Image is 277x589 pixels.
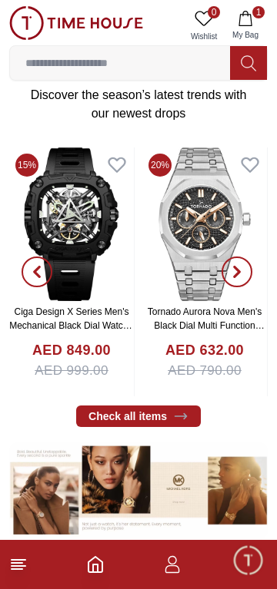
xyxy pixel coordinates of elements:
[185,31,223,42] span: Wishlist
[9,306,134,345] a: Ciga Design X Series Men's Mechanical Black Dial Watch - X051-BB01- W5B
[32,340,111,361] h4: AED 849.00
[9,6,143,40] img: ...
[9,147,134,301] img: Ciga Design X Series Men's Mechanical Black Dial Watch - X051-BB01- W5B
[149,154,172,177] span: 20%
[185,6,223,45] a: 0Wishlist
[232,544,265,577] div: Chat Widget
[148,306,265,345] a: Tornado Aurora Nova Men's Black Dial Multi Function Watch - T23104-SBSBK
[165,340,244,361] h4: AED 632.00
[252,6,265,18] span: 1
[86,555,105,574] a: Home
[208,6,220,18] span: 0
[223,6,268,45] button: 1My Bag
[22,86,255,123] p: Discover the season’s latest trends with our newest drops
[168,361,242,381] span: AED 790.00
[142,147,267,301] img: Tornado Aurora Nova Men's Black Dial Multi Function Watch - T23104-SBSBK
[76,405,201,427] a: Check all items
[226,29,265,41] span: My Bag
[9,442,268,539] img: ...
[35,361,108,381] span: AED 999.00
